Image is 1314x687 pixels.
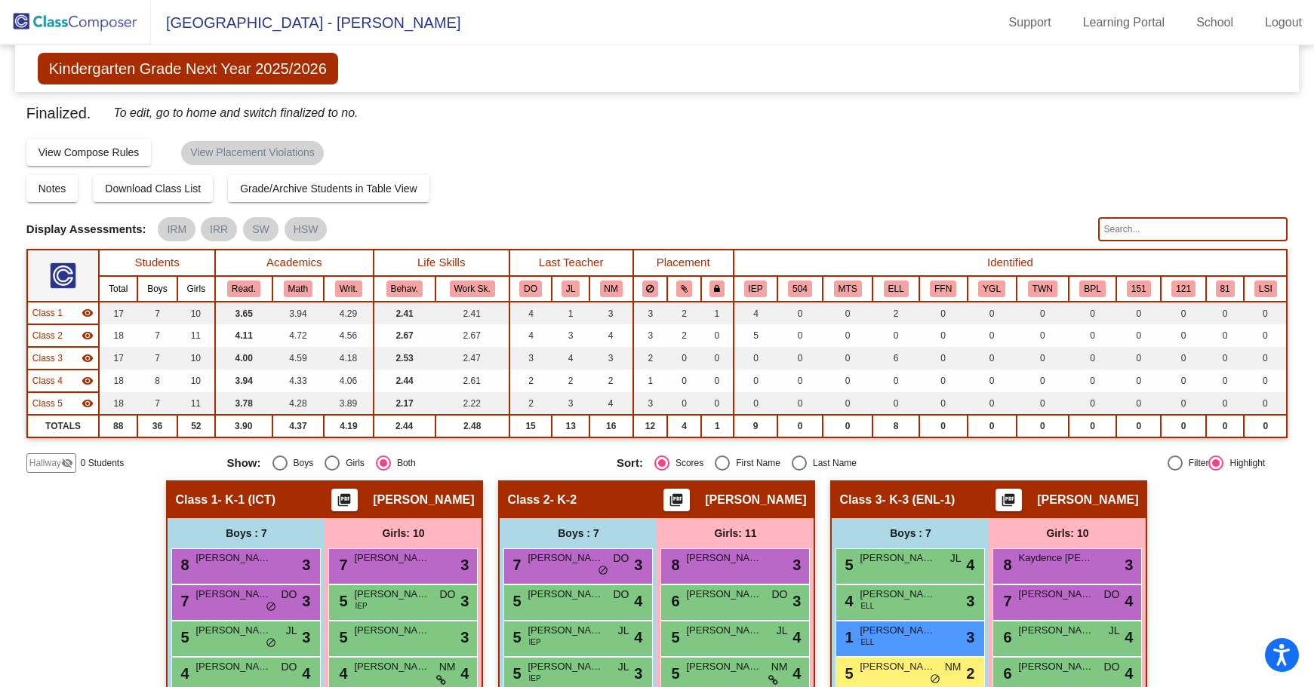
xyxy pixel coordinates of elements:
[1171,281,1196,297] button: 121
[500,518,657,548] div: Boys : 7
[598,565,608,577] span: do_not_disturb_alt
[734,324,778,347] td: 5
[177,324,215,347] td: 11
[1206,324,1244,347] td: 0
[669,456,703,470] div: Scores
[324,392,373,415] td: 3.89
[99,302,137,324] td: 17
[1223,456,1265,470] div: Highlight
[1161,370,1205,392] td: 0
[195,551,271,566] span: [PERSON_NAME]
[668,492,686,514] mat-icon: picture_as_pdf
[1116,276,1161,302] th: Self-Contained 15:1
[509,250,633,276] th: Last Teacher
[667,276,700,302] th: Keep with students
[777,392,822,415] td: 0
[552,302,589,324] td: 1
[272,302,325,324] td: 3.94
[966,554,974,576] span: 4
[137,370,177,392] td: 8
[177,276,215,302] th: Girls
[701,324,734,347] td: 0
[215,392,272,415] td: 3.78
[552,324,589,347] td: 3
[38,53,338,84] span: Kindergarten Grade Next Year 2025/2026
[552,370,589,392] td: 2
[27,302,99,324] td: Stephen Burns - K-1 (ICT)
[834,281,862,297] button: MTS
[734,415,778,437] td: 9
[113,103,358,124] span: To edit, go to home and switch finalized to no.
[562,281,580,297] button: JL
[792,554,801,576] span: 3
[872,370,919,392] td: 0
[788,281,812,297] button: 504
[968,302,1017,324] td: 0
[509,392,552,415] td: 2
[1116,302,1161,324] td: 0
[872,276,919,302] th: English Language Learner
[227,456,261,470] span: Show:
[215,347,272,370] td: 4.00
[374,324,435,347] td: 2.67
[99,250,215,276] th: Students
[884,281,909,297] button: ELL
[872,392,919,415] td: 0
[374,370,435,392] td: 2.44
[701,347,734,370] td: 0
[777,324,822,347] td: 0
[919,324,968,347] td: 0
[215,324,272,347] td: 4.11
[919,347,968,370] td: 0
[272,415,325,437] td: 4.37
[32,397,63,410] span: Class 5
[137,276,177,302] th: Boys
[1071,11,1177,35] a: Learning Portal
[61,457,73,469] mat-icon: visibility_off
[1183,456,1209,470] div: Filter
[633,415,668,437] td: 12
[99,276,137,302] th: Total
[1116,347,1161,370] td: 0
[1161,302,1205,324] td: 0
[1017,324,1069,347] td: 0
[552,347,589,370] td: 4
[272,324,325,347] td: 4.72
[1116,415,1161,437] td: 0
[435,415,509,437] td: 2.48
[99,415,137,437] td: 88
[93,175,213,202] button: Download Class List
[634,554,642,576] span: 3
[823,415,873,437] td: 0
[374,302,435,324] td: 2.41
[177,370,215,392] td: 10
[26,101,91,125] span: Finalized.
[509,557,521,573] span: 7
[633,250,734,276] th: Placement
[552,276,589,302] th: Josette Langdon
[1017,347,1069,370] td: 0
[701,302,734,324] td: 1
[1079,281,1105,297] button: BPL
[324,302,373,324] td: 4.29
[1254,281,1277,297] button: LSI
[823,276,873,302] th: Referred to MTSS
[657,518,814,548] div: Girls: 11
[589,415,633,437] td: 16
[1244,324,1287,347] td: 0
[1206,392,1244,415] td: 0
[1000,492,1018,514] mat-icon: picture_as_pdf
[613,551,629,566] span: DO
[99,324,137,347] td: 18
[435,324,509,347] td: 2.67
[968,370,1017,392] td: 0
[99,392,137,415] td: 18
[667,392,700,415] td: 0
[201,217,237,241] mat-chip: IRR
[633,324,668,347] td: 3
[1216,281,1235,297] button: 81
[919,302,968,324] td: 0
[1125,554,1133,576] span: 3
[435,392,509,415] td: 2.22
[137,347,177,370] td: 7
